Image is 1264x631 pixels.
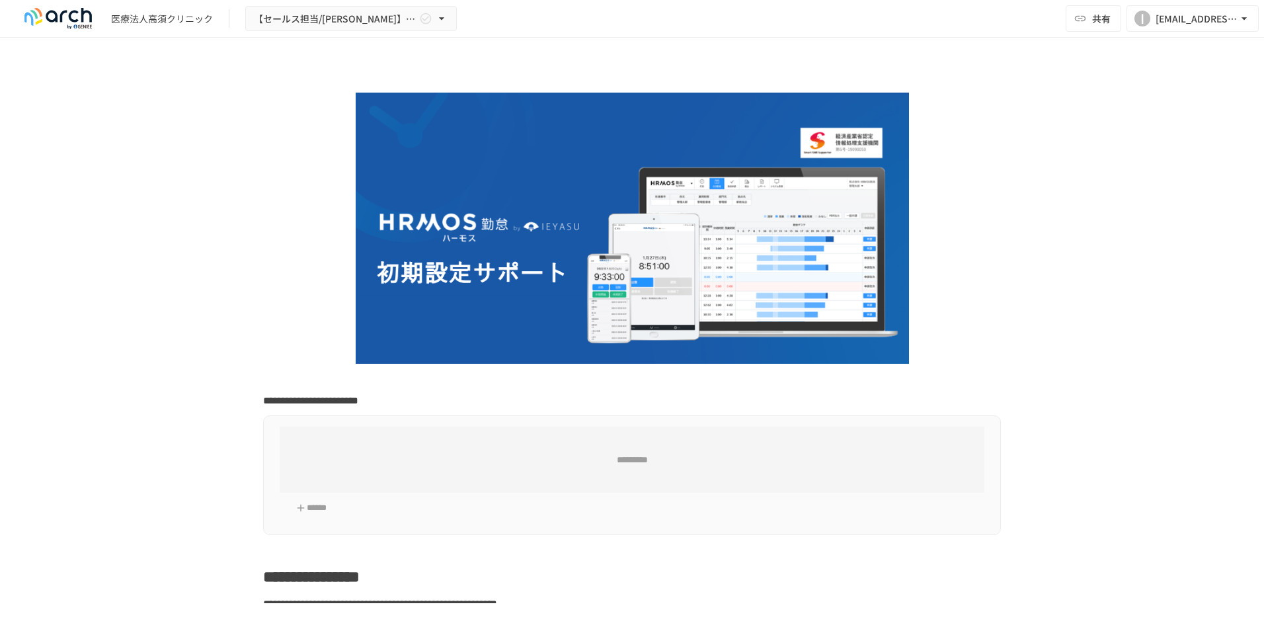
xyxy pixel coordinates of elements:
div: 医療法人高須クリニック [111,12,213,26]
img: logo-default@2x-9cf2c760.svg [16,8,100,29]
button: 共有 [1066,5,1121,32]
span: 共有 [1092,11,1111,26]
button: I[EMAIL_ADDRESS][PERSON_NAME][DOMAIN_NAME] [1126,5,1259,32]
div: I [1134,11,1150,26]
button: 【セールス担当/[PERSON_NAME]】医療法人[PERSON_NAME]クリニック様_初期設定サポート [245,6,457,32]
img: GdztLVQAPnGLORo409ZpmnRQckwtTrMz8aHIKJZF2AQ [356,93,909,364]
div: [EMAIL_ADDRESS][PERSON_NAME][DOMAIN_NAME] [1156,11,1238,27]
span: 【セールス担当/[PERSON_NAME]】医療法人[PERSON_NAME]クリニック様_初期設定サポート [254,11,416,27]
